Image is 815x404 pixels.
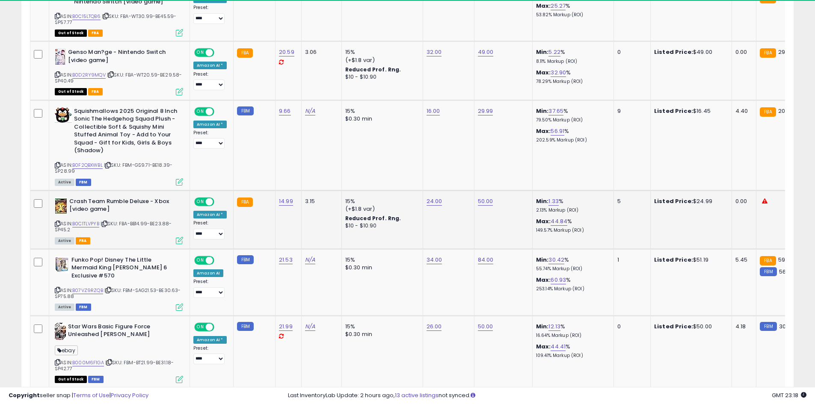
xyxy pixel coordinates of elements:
div: $10 - $10.90 [345,222,416,230]
div: 0 [617,48,644,56]
b: Funko Pop! Disney The Little Mermaid King [PERSON_NAME] 6 Exclusive #570 [71,256,175,282]
span: OFF [213,108,227,115]
div: % [536,218,607,233]
a: 16.00 [427,107,440,115]
span: All listings that are currently out of stock and unavailable for purchase on Amazon [55,88,87,95]
small: FBA [237,198,253,207]
span: ON [195,49,206,56]
span: All listings currently available for purchase on Amazon [55,179,74,186]
a: B0F2QBXWBL [72,162,103,169]
a: 29.99 [478,107,493,115]
div: $51.19 [654,256,725,264]
span: 29.99 [778,48,794,56]
div: (+$1.8 var) [345,56,416,64]
b: Listed Price: [654,256,693,264]
div: 15% [345,323,416,330]
p: 109.41% Markup (ROI) [536,353,607,359]
span: | SKU: FBM-GS9.71-BE18.39-SP28.99 [55,162,172,174]
a: 84.00 [478,256,494,264]
a: 34.00 [427,256,442,264]
div: Preset: [193,5,227,24]
small: FBA [760,48,776,58]
div: % [536,107,607,123]
span: 56.64 [779,268,795,276]
div: Amazon AI * [193,121,227,128]
a: 44.41 [551,342,566,351]
div: % [536,323,607,339]
span: 2025-09-12 23:18 GMT [772,391,806,399]
p: 8.11% Markup (ROI) [536,59,607,65]
span: FBA [76,237,90,245]
div: Amazon AI * [193,211,227,218]
span: ON [195,257,206,264]
a: B0C15LTQB6 [72,13,101,20]
span: FBM [76,304,91,311]
div: 9 [617,107,644,115]
div: $50.00 [654,323,725,330]
p: 55.74% Markup (ROI) [536,266,607,272]
a: 50.00 [478,197,493,206]
div: ASIN: [55,198,183,243]
small: FBA [237,48,253,58]
p: 253.14% Markup (ROI) [536,286,607,292]
p: 2.13% Markup (ROI) [536,207,607,213]
a: 25.27 [551,2,566,10]
a: 60.93 [551,276,566,284]
a: 13 active listings [395,391,439,399]
span: All listings that are currently out of stock and unavailable for purchase on Amazon [55,29,87,37]
div: % [536,256,607,272]
p: 78.29% Markup (ROI) [536,79,607,85]
span: FBA [88,29,103,37]
div: 15% [345,198,416,205]
div: $0.30 min [345,115,416,123]
a: Terms of Use [73,391,110,399]
div: Preset: [193,279,227,298]
div: % [536,343,607,359]
div: Amazon AI * [193,62,227,69]
b: Listed Price: [654,322,693,330]
b: Max: [536,127,551,135]
img: 51QlvJBuJsL._SL40_.jpg [55,48,66,65]
span: OFF [213,49,227,56]
b: Min: [536,256,549,264]
span: ON [195,323,206,330]
div: % [536,69,607,85]
img: 411UX67j7LL._SL40_.jpg [55,107,72,123]
div: $16.45 [654,107,725,115]
small: FBM [760,322,776,331]
span: OFF [213,198,227,205]
div: 0.00 [735,198,750,205]
p: 53.82% Markup (ROI) [536,12,607,18]
div: ASIN: [55,256,183,310]
b: Reduced Prof. Rng. [345,215,401,222]
a: 44.84 [551,217,567,226]
div: 4.18 [735,323,750,330]
span: All listings that are currently out of stock and unavailable for purchase on Amazon [55,376,87,383]
a: B0C1TLVPYB [72,220,99,227]
small: FBM [760,267,776,276]
small: FBA [760,256,776,265]
span: 59.99 [778,256,794,264]
div: 0 [617,323,644,330]
div: % [536,2,607,18]
div: 15% [345,107,416,115]
b: Max: [536,68,551,77]
div: ASIN: [55,107,183,185]
div: Preset: [193,71,227,91]
span: | SKU: FBA-WT20.59-BE29.58-SP40.49 [55,71,182,84]
b: Max: [536,2,551,10]
div: $24.99 [654,198,725,205]
span: | SKU: FBM-SAG21.53-BE30.63-SP75.88 [55,287,181,300]
a: N/A [305,107,315,115]
b: Max: [536,276,551,284]
a: 12.13 [548,322,560,331]
div: $0.30 min [345,330,416,338]
a: 21.53 [279,256,293,264]
div: 3.15 [305,198,335,205]
img: 51eosq87-EL._SL40_.jpg [55,256,69,273]
span: ON [195,198,206,205]
a: 56.91 [551,127,564,136]
div: % [536,198,607,213]
b: Genso Man?ge - Nintendo Switch [video game] [68,48,172,66]
a: N/A [305,322,315,331]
